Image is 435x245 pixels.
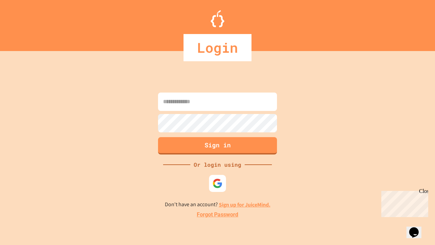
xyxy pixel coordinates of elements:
img: Logo.svg [211,10,224,27]
div: Or login using [190,161,245,169]
a: Forgot Password [197,211,238,219]
div: Login [184,34,251,61]
img: google-icon.svg [212,178,223,189]
button: Sign in [158,137,277,154]
p: Don't have an account? [165,200,271,209]
div: Chat with us now!Close [3,3,47,43]
a: Sign up for JuiceMind. [219,201,271,208]
iframe: chat widget [406,218,428,238]
iframe: chat widget [379,188,428,217]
